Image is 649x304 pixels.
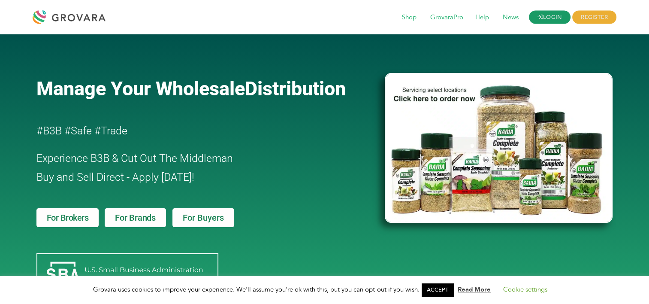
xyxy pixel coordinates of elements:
[172,208,234,227] a: For Buyers
[469,13,495,22] a: Help
[422,283,453,297] a: ACCEPT
[105,208,166,227] a: For Brands
[93,285,556,294] span: Grovara uses cookies to improve your experience. We'll assume you're ok with this, but you can op...
[36,122,336,140] h2: #B3B #Safe #Trade
[396,13,423,22] a: Shop
[424,9,469,26] span: GrovaraPro
[36,77,245,100] span: Manage Your Wholesale
[529,11,571,24] a: LOGIN
[245,77,346,100] span: Distribution
[36,208,99,227] a: For Brokers
[572,11,616,24] span: REGISTER
[458,285,491,294] a: Read More
[36,77,371,100] a: Manage Your WholesaleDistribution
[503,285,547,294] a: Cookie settings
[36,152,233,164] span: Experience B3B & Cut Out The Middleman
[36,171,194,183] span: Buy and Sell Direct - Apply [DATE]!
[115,213,156,222] span: For Brands
[497,13,525,22] a: News
[396,9,423,26] span: Shop
[497,9,525,26] span: News
[424,13,469,22] a: GrovaraPro
[469,9,495,26] span: Help
[47,213,89,222] span: For Brokers
[183,213,224,222] span: For Buyers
